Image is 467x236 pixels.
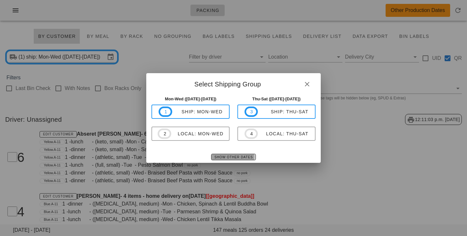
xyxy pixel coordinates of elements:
[237,127,316,141] button: 4local: Thu-Sat
[250,130,253,137] span: 4
[211,154,256,160] button: Show Other Dates
[151,127,230,141] button: 2local: Mon-Wed
[250,108,253,115] span: 3
[171,131,223,136] div: local: Mon-Wed
[237,105,316,119] button: 3ship: Thu-Sat
[151,105,230,119] button: 1ship: Mon-Wed
[258,131,308,136] div: local: Thu-Sat
[252,96,301,101] strong: Thu-Sat ([DATE]-[DATE])
[146,73,320,93] div: Select Shipping Group
[172,109,223,114] div: ship: Mon-Wed
[214,155,253,159] span: Show Other Dates
[258,109,308,114] div: ship: Thu-Sat
[164,108,167,115] span: 1
[163,130,166,137] span: 2
[165,96,216,101] strong: Mon-Wed ([DATE]-[DATE])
